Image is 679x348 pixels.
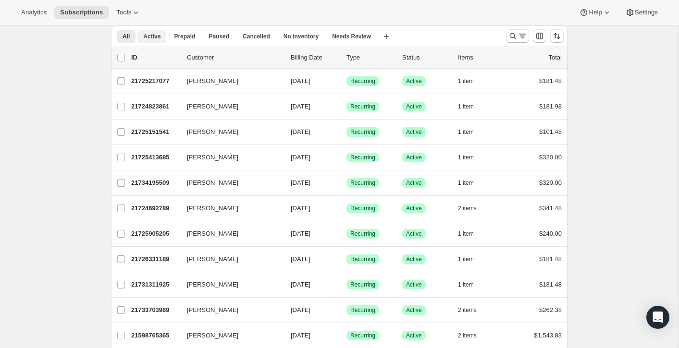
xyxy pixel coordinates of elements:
[458,103,474,110] span: 1 item
[350,332,375,339] span: Recurring
[131,102,179,111] p: 21724823861
[131,53,179,62] p: ID
[350,77,375,85] span: Recurring
[181,73,277,89] button: [PERSON_NAME]
[458,227,484,240] button: 1 item
[458,128,474,136] span: 1 item
[539,281,562,288] span: $181.48
[458,125,484,139] button: 1 item
[406,128,422,136] span: Active
[539,306,562,313] span: $262.38
[350,230,375,238] span: Recurring
[406,255,422,263] span: Active
[187,204,238,213] span: [PERSON_NAME]
[187,76,238,86] span: [PERSON_NAME]
[458,53,506,62] div: Items
[539,179,562,186] span: $320.00
[350,128,375,136] span: Recurring
[458,204,477,212] span: 2 items
[291,255,310,263] span: [DATE]
[406,204,422,212] span: Active
[402,53,450,62] p: Status
[458,154,474,161] span: 1 item
[506,29,529,43] button: Search and filter results
[549,53,562,62] p: Total
[131,74,562,88] div: 21725217077[PERSON_NAME][DATE]SuccessRecurringSuccessActive1 item$181.48
[291,306,310,313] span: [DATE]
[187,280,238,289] span: [PERSON_NAME]
[589,9,602,16] span: Help
[111,6,147,19] button: Tools
[291,179,310,186] span: [DATE]
[131,53,562,62] div: IDCustomerBilling DateTypeStatusItemsTotal
[131,229,179,239] p: 21725905205
[539,255,562,263] span: $181.48
[350,154,375,161] span: Recurring
[346,53,395,62] div: Type
[181,175,277,191] button: [PERSON_NAME]
[181,99,277,114] button: [PERSON_NAME]
[131,254,179,264] p: 21726331189
[458,151,484,164] button: 1 item
[406,281,422,288] span: Active
[291,230,310,237] span: [DATE]
[131,331,179,340] p: 21598765365
[332,33,371,40] span: Needs Review
[131,127,179,137] p: 21725151541
[291,103,310,110] span: [DATE]
[291,204,310,212] span: [DATE]
[539,154,562,161] span: $320.00
[187,102,238,111] span: [PERSON_NAME]
[350,103,375,110] span: Recurring
[406,103,422,110] span: Active
[187,178,238,188] span: [PERSON_NAME]
[131,305,179,315] p: 21733703989
[573,6,617,19] button: Help
[181,277,277,292] button: [PERSON_NAME]
[291,77,310,84] span: [DATE]
[458,332,477,339] span: 2 items
[539,230,562,237] span: $240.00
[534,332,562,339] span: $1,543.83
[187,305,238,315] span: [PERSON_NAME]
[646,306,669,329] div: Open Intercom Messenger
[619,6,664,19] button: Settings
[406,77,422,85] span: Active
[187,127,238,137] span: [PERSON_NAME]
[379,30,394,43] button: Create new view
[131,303,562,317] div: 21733703989[PERSON_NAME][DATE]SuccessRecurringSuccessActive2 items$262.38
[187,53,283,62] p: Customer
[458,306,477,314] span: 2 items
[54,6,109,19] button: Subscriptions
[458,230,474,238] span: 1 item
[181,252,277,267] button: [PERSON_NAME]
[187,331,238,340] span: [PERSON_NAME]
[458,252,484,266] button: 1 item
[406,306,422,314] span: Active
[131,178,179,188] p: 21734195509
[539,77,562,84] span: $181.48
[458,77,474,85] span: 1 item
[131,227,562,240] div: 21725905205[PERSON_NAME][DATE]SuccessRecurringSuccessActive1 item$240.00
[458,179,474,187] span: 1 item
[116,9,131,16] span: Tools
[291,332,310,339] span: [DATE]
[350,255,375,263] span: Recurring
[181,302,277,318] button: [PERSON_NAME]
[350,281,375,288] span: Recurring
[131,278,562,291] div: 21731311925[PERSON_NAME][DATE]SuccessRecurringSuccessActive1 item$181.48
[131,153,179,162] p: 21725413685
[15,6,52,19] button: Analytics
[243,33,270,40] span: Cancelled
[174,33,195,40] span: Prepaid
[181,328,277,343] button: [PERSON_NAME]
[458,281,474,288] span: 1 item
[458,176,484,190] button: 1 item
[406,332,422,339] span: Active
[131,76,179,86] p: 21725217077
[131,100,562,113] div: 21724823861[PERSON_NAME][DATE]SuccessRecurringSuccessActive1 item$181.98
[131,280,179,289] p: 21731311925
[406,230,422,238] span: Active
[131,151,562,164] div: 21725413685[PERSON_NAME][DATE]SuccessRecurringSuccessActive1 item$320.00
[458,278,484,291] button: 1 item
